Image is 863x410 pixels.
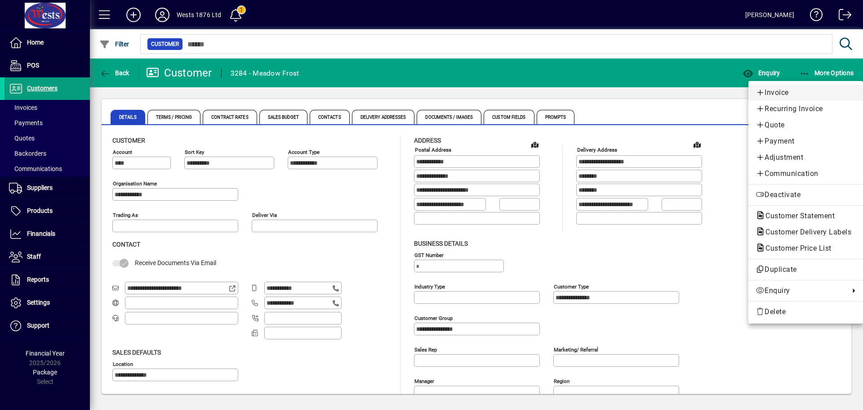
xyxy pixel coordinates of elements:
[756,189,856,200] span: Deactivate
[756,212,839,220] span: Customer Statement
[756,87,856,98] span: Invoice
[748,187,863,203] button: Deactivate customer
[756,244,836,252] span: Customer Price List
[756,168,856,179] span: Communication
[756,285,845,296] span: Enquiry
[756,306,856,317] span: Delete
[756,264,856,275] span: Duplicate
[756,136,856,147] span: Payment
[756,120,856,131] span: Quote
[756,152,856,163] span: Adjustment
[756,104,856,114] span: Recurring Invoice
[756,228,856,236] span: Customer Delivery Labels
